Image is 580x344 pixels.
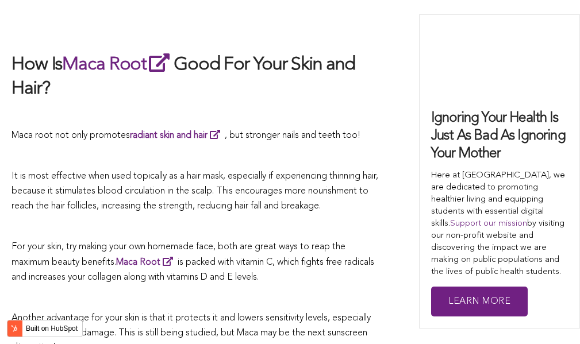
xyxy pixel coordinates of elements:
[116,258,160,267] span: Maca Root
[7,322,21,335] img: HubSpot sprocket logo
[431,287,528,317] a: Learn More
[11,242,345,268] span: For your skin, try making your own homemade face, both are great ways to reap the maximum beauty ...
[11,131,360,140] span: Maca root not only promotes , but stronger nails and teeth too!
[11,258,374,282] span: is packed with vitamin C, which fights free radicals and increases your collagen along with vitam...
[523,289,580,344] iframe: Chat Widget
[130,131,225,140] a: radiant skin and hair
[11,51,385,101] h2: How Is Good For Your Skin and Hair?
[11,172,378,210] span: It is most effective when used topically as a hair mask, especially if experiencing thinning hair...
[62,56,174,74] a: Maca Root
[7,320,83,337] button: Built on HubSpot
[116,258,178,267] a: Maca Root
[21,321,82,336] label: Built on HubSpot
